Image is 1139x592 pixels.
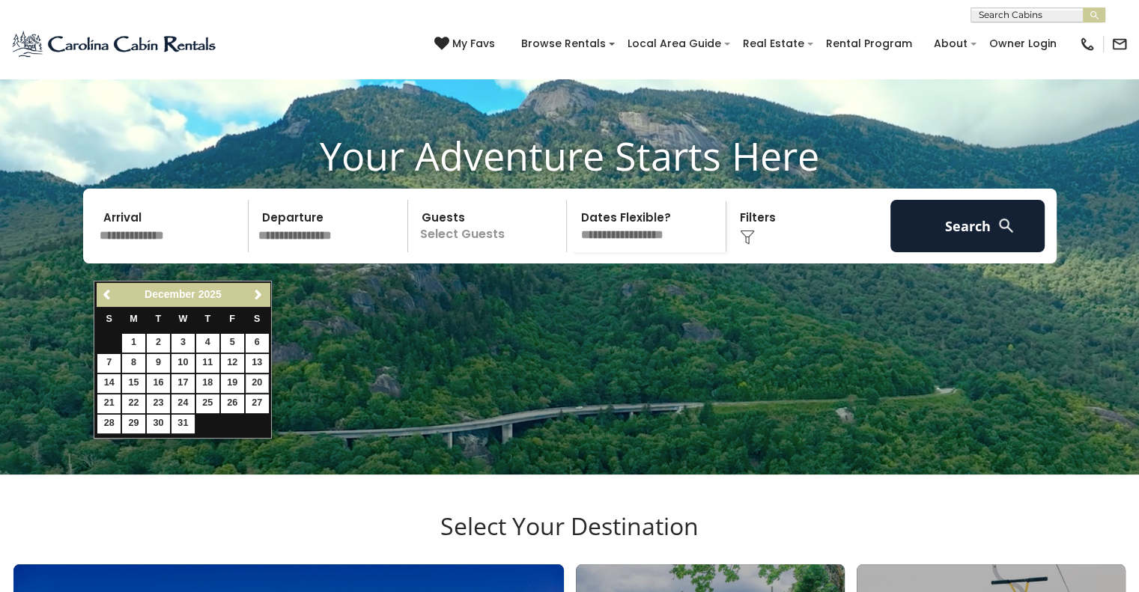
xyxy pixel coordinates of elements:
[122,374,145,393] a: 15
[102,289,114,301] span: Previous
[452,36,495,52] span: My Favs
[229,314,235,324] span: Friday
[130,314,138,324] span: Monday
[249,285,267,304] a: Next
[818,32,920,55] a: Rental Program
[171,334,195,353] a: 3
[740,230,755,245] img: filter--v1.png
[620,32,729,55] a: Local Area Guide
[98,285,117,304] a: Previous
[735,32,812,55] a: Real Estate
[97,394,121,413] a: 21
[997,216,1015,235] img: search-regular-white.png
[97,374,121,393] a: 14
[252,289,264,301] span: Next
[254,314,260,324] span: Saturday
[246,394,269,413] a: 27
[514,32,613,55] a: Browse Rentals
[221,334,244,353] a: 5
[926,32,975,55] a: About
[171,394,195,413] a: 24
[171,374,195,393] a: 17
[122,354,145,373] a: 8
[97,415,121,433] a: 28
[221,374,244,393] a: 19
[982,32,1064,55] a: Owner Login
[890,200,1045,252] button: Search
[11,132,1128,179] h1: Your Adventure Starts Here
[196,334,219,353] a: 4
[171,354,195,373] a: 10
[11,512,1128,564] h3: Select Your Destination
[122,334,145,353] a: 1
[147,374,170,393] a: 16
[434,36,499,52] a: My Favs
[221,394,244,413] a: 26
[147,334,170,353] a: 2
[122,415,145,433] a: 29
[246,334,269,353] a: 6
[147,394,170,413] a: 23
[221,354,244,373] a: 12
[147,415,170,433] a: 30
[413,200,567,252] p: Select Guests
[198,288,222,300] span: 2025
[204,314,210,324] span: Thursday
[1111,36,1128,52] img: mail-regular-black.png
[196,354,219,373] a: 11
[11,29,219,59] img: Blue-2.png
[246,374,269,393] a: 20
[196,394,219,413] a: 25
[196,374,219,393] a: 18
[171,415,195,433] a: 31
[178,314,187,324] span: Wednesday
[122,394,145,413] a: 22
[156,314,162,324] span: Tuesday
[147,354,170,373] a: 9
[1079,36,1096,52] img: phone-regular-black.png
[97,354,121,373] a: 7
[246,354,269,373] a: 13
[145,288,195,300] span: December
[106,314,112,324] span: Sunday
